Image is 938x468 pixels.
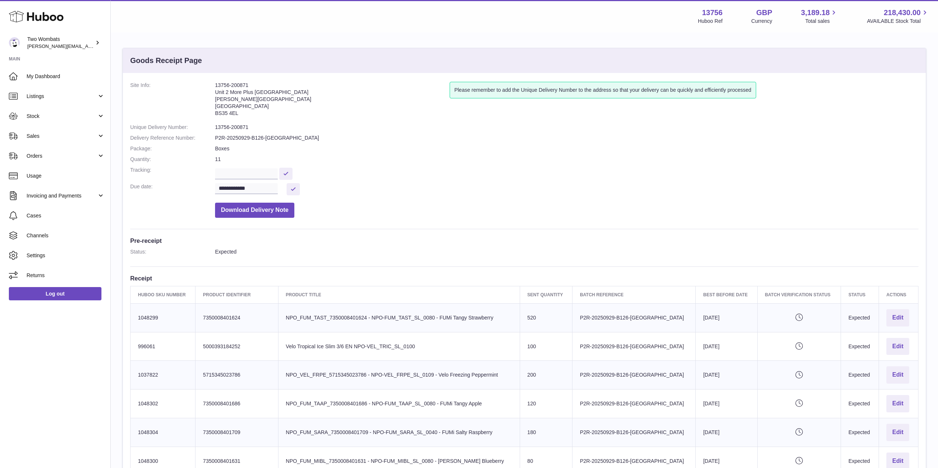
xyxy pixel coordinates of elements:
[886,424,909,441] button: Edit
[195,332,278,361] td: 5000393184252
[130,237,918,245] h3: Pre-receipt
[27,133,97,140] span: Sales
[215,135,918,142] dd: P2R-20250929-B126-[GEOGRAPHIC_DATA]
[130,56,202,66] h3: Goods Receipt Page
[702,8,723,18] strong: 13756
[131,332,195,361] td: 996061
[805,18,838,25] span: Total sales
[879,286,918,303] th: Actions
[696,332,757,361] td: [DATE]
[9,287,101,300] a: Log out
[886,366,909,384] button: Edit
[130,156,215,163] dt: Quantity:
[886,309,909,326] button: Edit
[27,36,94,50] div: Two Wombats
[215,124,918,131] dd: 13756-200871
[278,286,520,303] th: Product title
[130,145,215,152] dt: Package:
[450,82,756,98] div: Please remember to add the Unique Delivery Number to the address so that your delivery can be qui...
[27,73,105,80] span: My Dashboard
[886,395,909,412] button: Edit
[215,82,450,120] address: 13756-200871 Unit 2 More Plus [GEOGRAPHIC_DATA] [PERSON_NAME][GEOGRAPHIC_DATA] [GEOGRAPHIC_DATA] ...
[278,390,520,418] td: NPO_FUM_TAAP_7350008401686 - NPO-FUM_TAAP_SL_0080 - FUMi Tangy Apple
[130,248,215,255] dt: Status:
[572,418,696,447] td: P2R-20250929-B126-[GEOGRAPHIC_DATA]
[27,153,97,160] span: Orders
[572,361,696,390] td: P2R-20250929-B126-[GEOGRAPHIC_DATA]
[520,361,572,390] td: 200
[841,418,879,447] td: Expected
[696,286,757,303] th: Best Before Date
[130,274,918,282] h3: Receipt
[131,361,195,390] td: 1037822
[27,272,105,279] span: Returns
[884,8,921,18] span: 218,430.00
[572,303,696,332] td: P2R-20250929-B126-[GEOGRAPHIC_DATA]
[195,286,278,303] th: Product Identifier
[801,8,838,25] a: 3,189.18 Total sales
[520,390,572,418] td: 120
[27,113,97,120] span: Stock
[27,192,97,199] span: Invoicing and Payments
[9,37,20,48] img: philip.carroll@twowombats.com
[278,418,520,447] td: NPO_FUM_SARA_7350008401709 - NPO-FUM_SARA_SL_0040 - FUMi Salty Raspberry
[696,390,757,418] td: [DATE]
[867,8,929,25] a: 218,430.00 AVAILABLE Stock Total
[696,418,757,447] td: [DATE]
[867,18,929,25] span: AVAILABLE Stock Total
[520,286,572,303] th: Sent Quantity
[130,167,215,179] dt: Tracking:
[278,361,520,390] td: NPO_VEL_FRPE_5715345023786 - NPO-VEL_FRPE_SL_0109 - Velo Freezing Peppermint
[757,286,841,303] th: Batch Verification Status
[131,303,195,332] td: 1048299
[215,203,294,218] button: Download Delivery Note
[130,183,215,195] dt: Due date:
[572,286,696,303] th: Batch Reference
[27,93,97,100] span: Listings
[195,418,278,447] td: 7350008401709
[751,18,772,25] div: Currency
[131,418,195,447] td: 1048304
[195,361,278,390] td: 5715345023786
[27,212,105,219] span: Cases
[130,82,215,120] dt: Site Info:
[215,156,918,163] dd: 11
[572,332,696,361] td: P2R-20250929-B126-[GEOGRAPHIC_DATA]
[131,286,195,303] th: Huboo SKU Number
[841,361,879,390] td: Expected
[215,248,918,255] dd: Expected
[696,361,757,390] td: [DATE]
[572,390,696,418] td: P2R-20250929-B126-[GEOGRAPHIC_DATA]
[27,43,187,49] span: [PERSON_NAME][EMAIL_ADDRESS][PERSON_NAME][DOMAIN_NAME]
[27,232,105,239] span: Channels
[215,145,918,152] dd: Boxes
[195,390,278,418] td: 7350008401686
[841,390,879,418] td: Expected
[520,418,572,447] td: 180
[841,332,879,361] td: Expected
[841,286,879,303] th: Status
[278,332,520,361] td: Velo Tropical Ice Slim 3/6 EN NPO-VEL_TRIC_SL_0100
[131,390,195,418] td: 1048302
[801,8,830,18] span: 3,189.18
[520,332,572,361] td: 100
[195,303,278,332] td: 7350008401624
[130,135,215,142] dt: Delivery Reference Number:
[130,124,215,131] dt: Unique Delivery Number:
[696,303,757,332] td: [DATE]
[756,8,772,18] strong: GBP
[278,303,520,332] td: NPO_FUM_TAST_7350008401624 - NPO-FUM_TAST_SL_0080 - FUMi Tangy Strawberry
[27,252,105,259] span: Settings
[520,303,572,332] td: 520
[886,338,909,355] button: Edit
[841,303,879,332] td: Expected
[27,172,105,179] span: Usage
[698,18,723,25] div: Huboo Ref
